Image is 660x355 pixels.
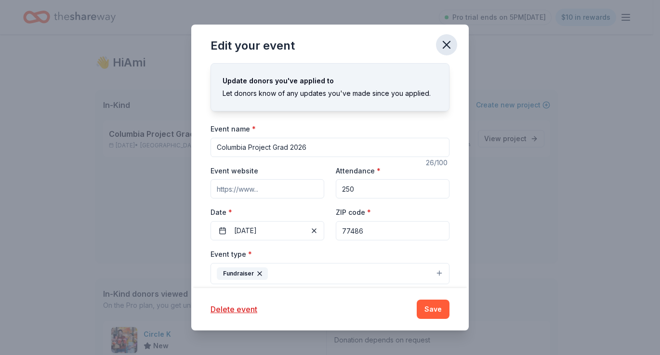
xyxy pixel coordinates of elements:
[211,138,449,157] input: Spring Fundraiser
[223,88,437,99] div: Let donors know of any updates you've made since you applied.
[217,267,268,280] div: Fundraiser
[336,166,381,176] label: Attendance
[223,75,437,87] div: Update donors you've applied to
[211,124,256,134] label: Event name
[211,303,257,315] button: Delete event
[211,263,449,284] button: Fundraiser
[417,300,449,319] button: Save
[211,250,252,259] label: Event type
[211,179,324,198] input: https://www...
[336,179,449,198] input: 20
[336,221,449,240] input: 12345 (U.S. only)
[211,221,324,240] button: [DATE]
[211,166,258,176] label: Event website
[426,157,449,169] div: 26 /100
[211,38,295,53] div: Edit your event
[211,208,324,217] label: Date
[336,208,371,217] label: ZIP code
